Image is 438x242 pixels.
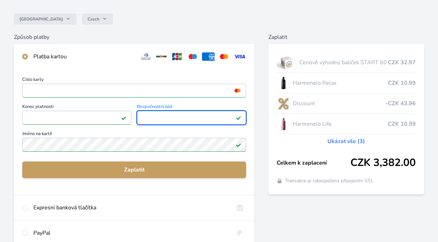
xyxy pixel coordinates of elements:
span: Transakce je zabezpečena připojením SSL [285,177,374,184]
button: Zaplatit [22,161,246,178]
button: [GEOGRAPHIC_DATA] [14,14,76,25]
input: Jméno na kartěPlatné pole [22,138,246,152]
span: Celkem k zaplacení [277,159,350,167]
img: onlineBanking_CZ.svg [233,203,246,212]
span: Konec platnosti [22,105,131,111]
button: Czech [82,14,113,25]
span: Discount [293,99,386,108]
span: -CZK 43.96 [386,99,416,108]
img: discount-lo.png [277,95,290,112]
span: CZK 3,382.00 [350,157,416,169]
img: paypal.svg [233,229,246,237]
div: Expresní banková tlačítka [33,203,228,212]
img: maestro.svg [186,52,199,61]
img: start.jpg [277,54,297,71]
h6: Zaplatit [268,33,424,41]
span: CZK 32.97 [388,58,416,67]
img: jcb.svg [171,52,184,61]
h6: Způsob platby [14,33,254,41]
img: Platné pole [121,115,127,120]
span: [GEOGRAPHIC_DATA] [19,16,63,22]
img: Platné pole [236,115,241,120]
img: discover.svg [155,52,168,61]
span: Číslo karty [22,77,246,84]
img: mc.svg [218,52,230,61]
iframe: Iframe pro bezpečnostní kód [140,113,243,123]
img: visa.svg [233,52,246,61]
div: PayPal [33,229,228,237]
img: mc [233,87,242,94]
img: diners.svg [140,52,153,61]
span: Cenově výhodný balíček START 60 [299,58,388,67]
iframe: Iframe pro datum vypršení platnosti [25,113,128,123]
img: amex.svg [202,52,215,61]
span: Harmonelo Life [293,120,388,128]
span: Bezpečnostní kód [137,105,246,111]
a: Ukázat vše (3) [327,137,365,145]
span: Zaplatit [28,166,241,174]
img: CLEAN_LIFE_se_stinem_x-lo.jpg [277,115,290,133]
span: Harmonelo Relax [293,79,388,87]
span: CZK 10.99 [388,79,416,87]
iframe: Iframe pro číslo karty [25,86,243,95]
span: CZK 10.99 [388,120,416,128]
img: CLEAN_RELAX_se_stinem_x-lo.jpg [277,74,290,92]
img: Platné pole [236,142,241,148]
span: Czech [88,16,99,22]
div: Platba kartou [33,52,134,61]
span: Jméno na kartě [22,132,246,138]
